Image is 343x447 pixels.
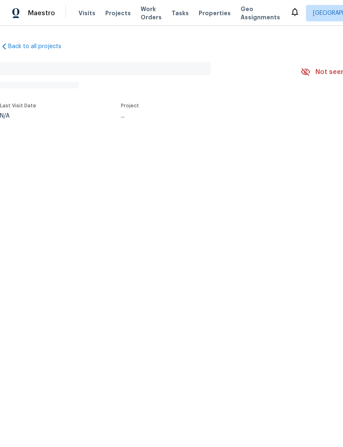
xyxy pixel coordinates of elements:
[105,9,131,17] span: Projects
[199,9,231,17] span: Properties
[28,9,55,17] span: Maestro
[171,10,189,16] span: Tasks
[79,9,95,17] span: Visits
[141,5,162,21] span: Work Orders
[121,113,279,119] div: ...
[121,103,139,108] span: Project
[241,5,280,21] span: Geo Assignments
